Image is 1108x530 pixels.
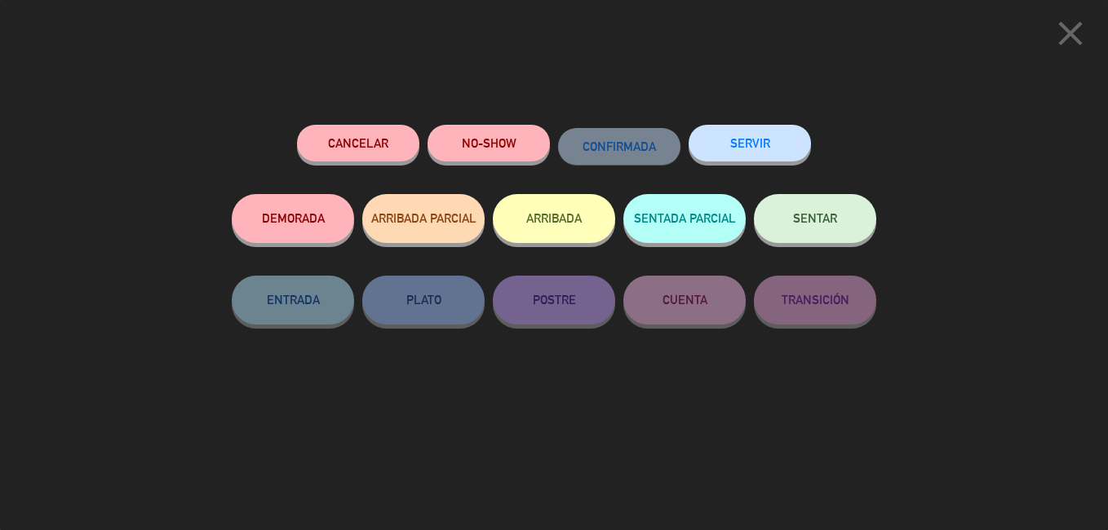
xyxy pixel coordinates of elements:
button: CUENTA [623,276,746,325]
span: CONFIRMADA [583,139,656,153]
button: ARRIBADA PARCIAL [362,194,485,243]
button: SERVIR [689,125,811,161]
span: ARRIBADA PARCIAL [371,211,476,225]
button: ENTRADA [232,276,354,325]
button: DEMORADA [232,194,354,243]
button: NO-SHOW [428,125,550,161]
button: SENTADA PARCIAL [623,194,746,243]
span: SENTAR [793,211,837,225]
button: PLATO [362,276,485,325]
button: Cancelar [297,125,419,161]
button: CONFIRMADA [558,128,680,165]
button: POSTRE [493,276,615,325]
i: close [1050,13,1091,54]
button: SENTAR [754,194,876,243]
button: close [1045,12,1096,60]
button: TRANSICIÓN [754,276,876,325]
button: ARRIBADA [493,194,615,243]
